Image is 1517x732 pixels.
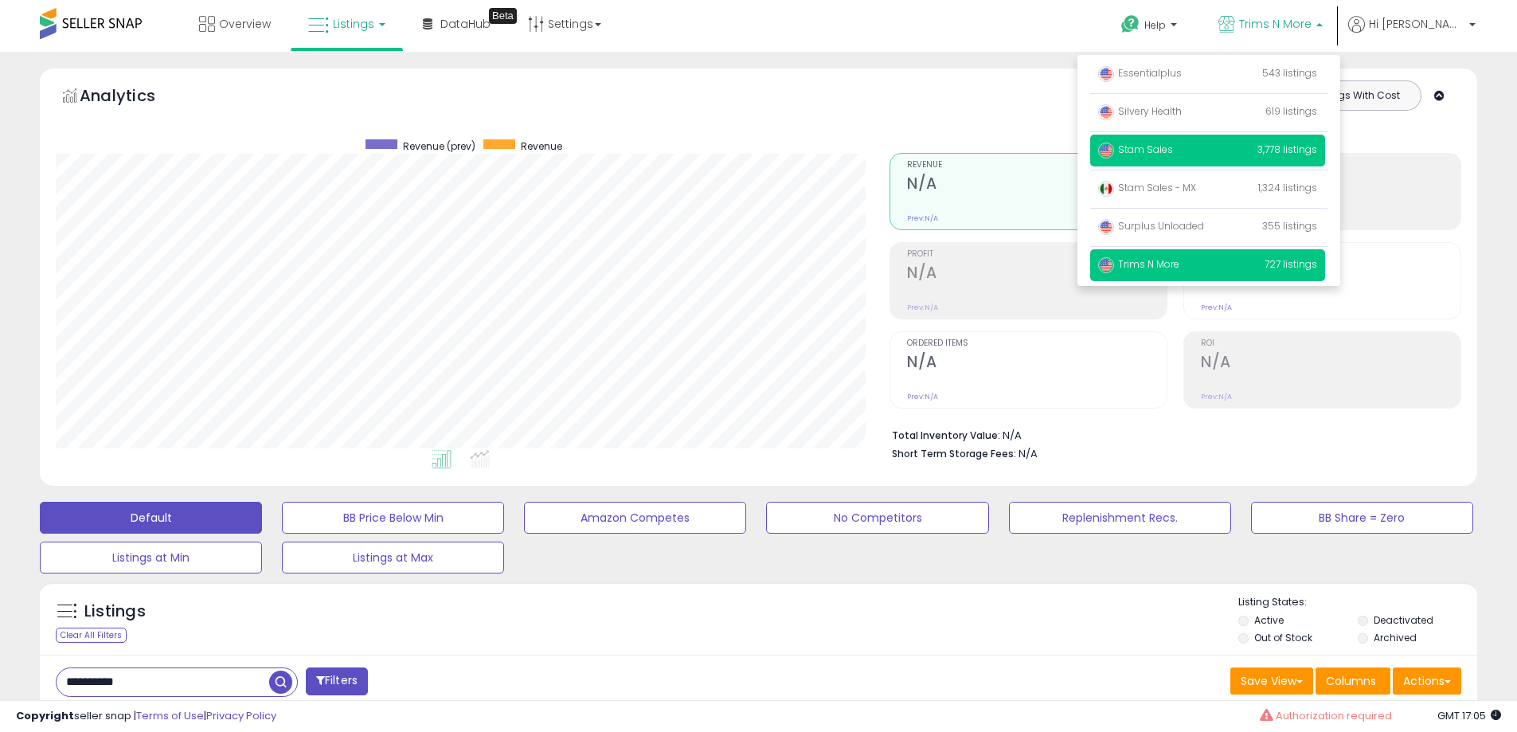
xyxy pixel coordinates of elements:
[907,264,1167,285] h2: N/A
[1009,502,1231,534] button: Replenishment Recs.
[1265,104,1317,118] span: 619 listings
[907,213,938,223] small: Prev: N/A
[1374,613,1433,627] label: Deactivated
[892,447,1016,460] b: Short Term Storage Fees:
[892,425,1449,444] li: N/A
[524,502,746,534] button: Amazon Competes
[1374,631,1417,644] label: Archived
[1254,613,1284,627] label: Active
[40,542,262,573] button: Listings at Min
[1262,219,1317,233] span: 355 listings
[403,139,475,153] span: Revenue (prev)
[1098,257,1114,273] img: usa.png
[40,502,262,534] button: Default
[1098,104,1114,120] img: usa.png
[1257,143,1317,156] span: 3,778 listings
[1239,16,1312,32] span: Trims N More
[16,709,276,724] div: seller snap | |
[521,139,562,153] span: Revenue
[1098,181,1196,194] span: Stam Sales - MX
[766,502,988,534] button: No Competitors
[1098,257,1179,271] span: Trims N More
[1258,181,1317,194] span: 1,324 listings
[1098,66,1114,82] img: usa.png
[1201,303,1232,312] small: Prev: N/A
[84,601,146,623] h5: Listings
[907,339,1167,348] span: Ordered Items
[1098,143,1114,159] img: usa.png
[56,628,127,643] div: Clear All Filters
[1316,667,1390,695] button: Columns
[1251,502,1473,534] button: BB Share = Zero
[333,16,374,32] span: Listings
[1369,16,1464,32] span: Hi [PERSON_NAME]
[1098,181,1114,197] img: mexico.png
[1108,2,1193,52] a: Help
[206,708,276,723] a: Privacy Policy
[1297,85,1416,106] button: Listings With Cost
[306,667,368,695] button: Filters
[1265,257,1317,271] span: 727 listings
[1230,667,1313,695] button: Save View
[892,429,1000,442] b: Total Inventory Value:
[907,250,1167,259] span: Profit
[907,353,1167,374] h2: N/A
[1120,14,1140,34] i: Get Help
[1201,353,1460,374] h2: N/A
[907,392,938,401] small: Prev: N/A
[1201,392,1232,401] small: Prev: N/A
[282,502,504,534] button: BB Price Below Min
[1393,667,1461,695] button: Actions
[1262,66,1317,80] span: 543 listings
[219,16,271,32] span: Overview
[1098,219,1204,233] span: Surplus Unloaded
[1098,143,1173,156] span: Stam Sales
[1326,673,1376,689] span: Columns
[907,161,1167,170] span: Revenue
[440,16,491,32] span: DataHub
[1144,18,1166,32] span: Help
[1238,595,1477,610] p: Listing States:
[282,542,504,573] button: Listings at Max
[1098,66,1182,80] span: Essentialplus
[136,708,204,723] a: Terms of Use
[907,174,1167,196] h2: N/A
[1098,219,1114,235] img: usa.png
[1201,339,1460,348] span: ROI
[1098,104,1182,118] span: Silvery Health
[80,84,186,111] h5: Analytics
[1437,708,1501,723] span: 2025-09-15 17:05 GMT
[489,8,517,24] div: Tooltip anchor
[907,303,938,312] small: Prev: N/A
[16,708,74,723] strong: Copyright
[1348,16,1476,52] a: Hi [PERSON_NAME]
[1019,446,1038,461] span: N/A
[1254,631,1312,644] label: Out of Stock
